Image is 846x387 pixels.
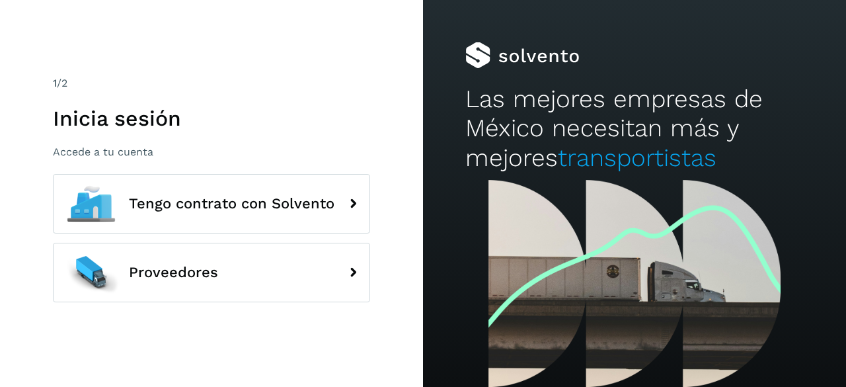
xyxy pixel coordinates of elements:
span: Tengo contrato con Solvento [129,196,334,212]
span: transportistas [558,144,716,172]
p: Accede a tu cuenta [53,146,370,158]
div: /2 [53,75,370,91]
h1: Inicia sesión [53,106,370,131]
button: Tengo contrato con Solvento [53,174,370,234]
button: Proveedores [53,243,370,302]
h2: Las mejores empresas de México necesitan más y mejores [465,85,804,173]
span: Proveedores [129,265,218,280]
span: 1 [53,77,57,89]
